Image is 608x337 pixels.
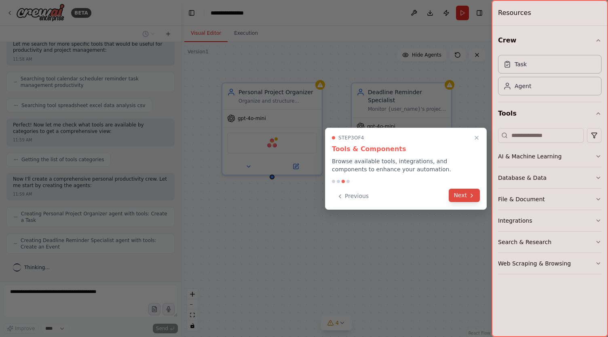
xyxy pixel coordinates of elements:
[332,190,374,203] button: Previous
[186,7,197,19] button: Hide left sidebar
[449,189,480,202] button: Next
[472,133,481,143] button: Close walkthrough
[332,157,480,173] p: Browse available tools, integrations, and components to enhance your automation.
[332,144,480,154] h3: Tools & Components
[338,135,364,141] span: Step 3 of 4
